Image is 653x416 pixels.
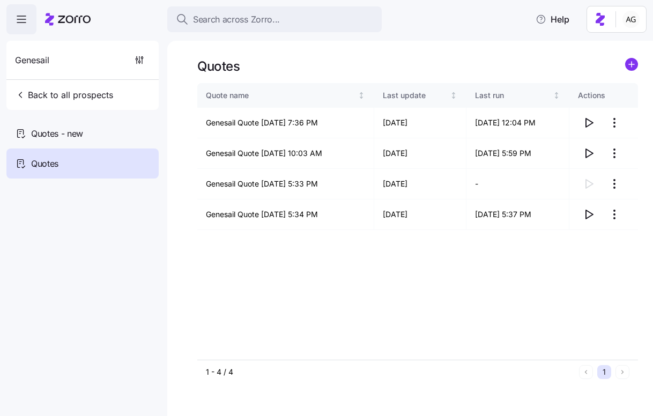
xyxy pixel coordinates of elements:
[197,138,374,169] td: Genesail Quote [DATE] 10:03 AM
[197,83,374,108] th: Quote nameNot sorted
[206,90,355,101] div: Quote name
[15,88,113,101] span: Back to all prospects
[374,169,466,199] td: [DATE]
[579,365,593,379] button: Previous page
[167,6,382,32] button: Search across Zorro...
[358,92,365,99] div: Not sorted
[466,108,569,138] td: [DATE] 12:04 PM
[31,127,83,140] span: Quotes - new
[6,148,159,179] a: Quotes
[466,83,569,108] th: Last runNot sorted
[197,199,374,230] td: Genesail Quote [DATE] 5:34 PM
[374,108,466,138] td: [DATE]
[597,365,611,379] button: 1
[374,83,466,108] th: Last updateNot sorted
[197,58,240,75] h1: Quotes
[625,58,638,75] a: add icon
[475,90,551,101] div: Last run
[553,92,560,99] div: Not sorted
[6,118,159,148] a: Quotes - new
[466,138,569,169] td: [DATE] 5:59 PM
[615,365,629,379] button: Next page
[527,9,578,30] button: Help
[536,13,569,26] span: Help
[193,13,280,26] span: Search across Zorro...
[197,169,374,199] td: Genesail Quote [DATE] 5:33 PM
[383,90,448,101] div: Last update
[466,169,569,199] td: -
[625,58,638,71] svg: add icon
[197,108,374,138] td: Genesail Quote [DATE] 7:36 PM
[622,11,640,28] img: 5fc55c57e0610270ad857448bea2f2d5
[374,199,466,230] td: [DATE]
[466,199,569,230] td: [DATE] 5:37 PM
[11,84,117,106] button: Back to all prospects
[450,92,457,99] div: Not sorted
[206,367,575,377] div: 1 - 4 / 4
[15,54,49,67] span: Genesail
[578,90,629,101] div: Actions
[31,157,58,170] span: Quotes
[374,138,466,169] td: [DATE]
